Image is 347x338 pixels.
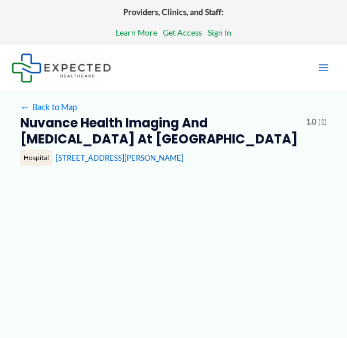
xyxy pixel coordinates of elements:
h2: Nuvance Health Imaging and [MEDICAL_DATA] at [GEOGRAPHIC_DATA] [20,115,298,148]
span: ← [20,102,30,112]
span: 1.0 [306,115,316,129]
img: Expected Healthcare Logo - side, dark font, small [12,53,111,83]
a: [STREET_ADDRESS][PERSON_NAME] [56,153,184,162]
a: Get Access [163,25,202,40]
a: ←Back to Map [20,99,77,115]
span: (1) [318,115,327,129]
a: Learn More [116,25,157,40]
div: Hospital [20,150,52,166]
strong: Providers, Clinics, and Staff: [123,7,224,17]
button: Main menu toggle [311,56,335,80]
a: Sign In [208,25,231,40]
